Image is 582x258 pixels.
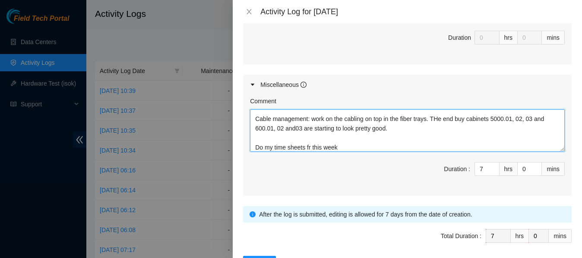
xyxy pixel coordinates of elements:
[542,31,565,45] div: mins
[300,82,307,88] span: info-circle
[500,31,518,45] div: hrs
[246,8,253,15] span: close
[243,75,572,95] div: Miscellaneous info-circle
[511,229,529,243] div: hrs
[549,229,572,243] div: mins
[250,109,565,152] textarea: Comment
[250,211,256,217] span: info-circle
[260,7,572,16] div: Activity Log for [DATE]
[260,80,307,89] div: Miscellaneous
[250,96,276,106] label: Comment
[250,82,255,87] span: caret-right
[448,33,471,42] div: Duration
[243,8,255,16] button: Close
[500,162,518,176] div: hrs
[542,162,565,176] div: mins
[441,231,481,241] div: Total Duration :
[444,164,470,174] div: Duration :
[259,210,565,219] div: After the log is submitted, editing is allowed for 7 days from the date of creation.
